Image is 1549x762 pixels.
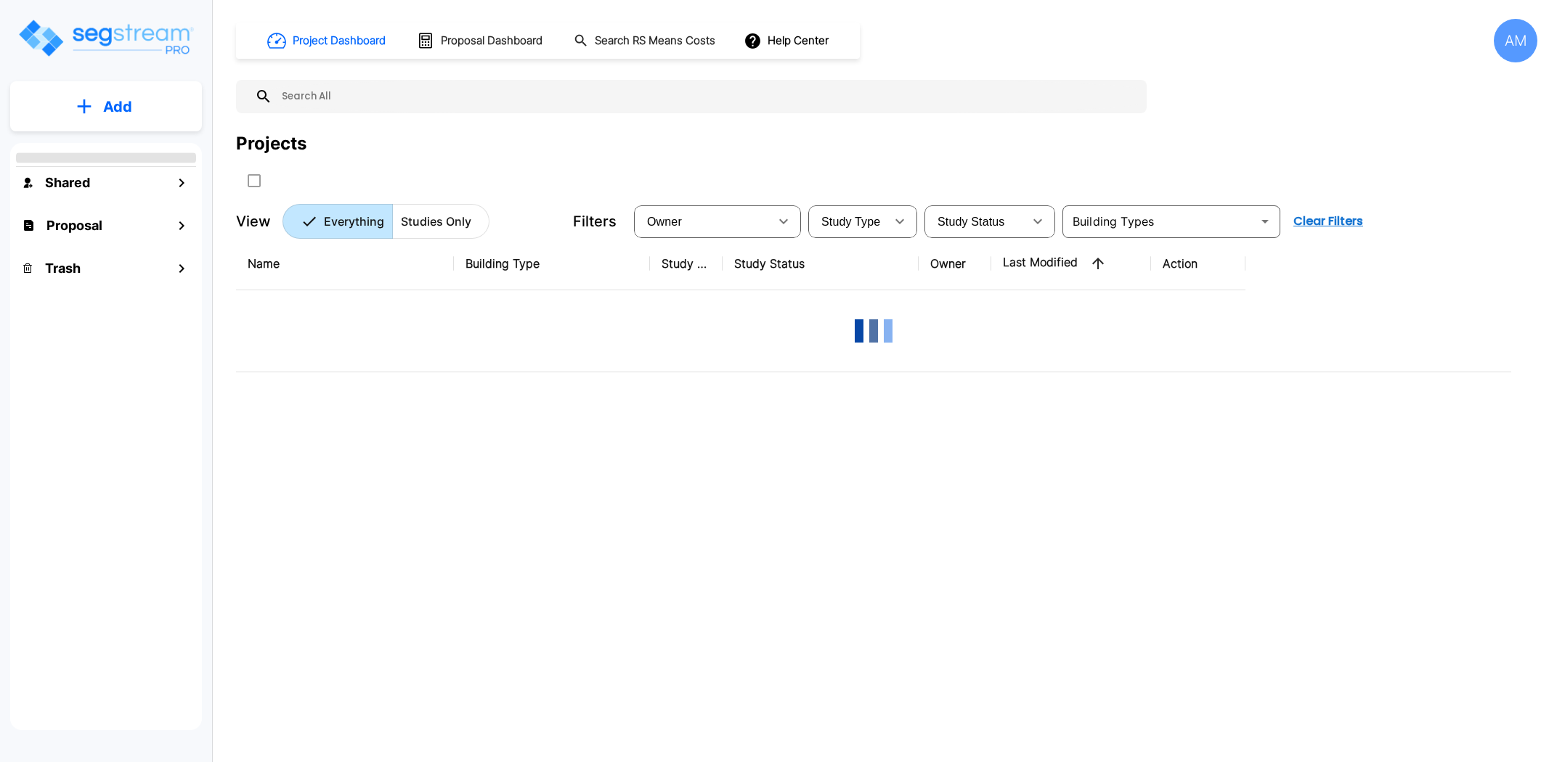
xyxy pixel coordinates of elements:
h1: Search RS Means Costs [595,33,715,49]
p: Studies Only [401,213,471,230]
img: Loading [845,302,903,360]
div: Select [811,201,885,242]
p: Filters [573,210,617,232]
h1: Proposal [46,216,102,235]
button: Help Center [741,27,834,54]
span: Owner [647,216,682,228]
button: Search RS Means Costs [568,27,723,55]
input: Building Types [1067,211,1252,232]
h1: Trash [45,258,81,278]
input: Search All [272,80,1139,113]
span: Study Type [821,216,880,228]
th: Study Type [650,237,723,290]
th: Action [1151,237,1245,290]
th: Building Type [454,237,650,290]
button: Clear Filters [1288,207,1369,236]
span: Study Status [938,216,1005,228]
div: Select [927,201,1023,242]
p: View [236,210,271,232]
button: Proposal Dashboard [411,25,550,56]
p: Add [103,96,132,118]
button: SelectAll [240,166,269,195]
div: Platform [282,204,489,239]
button: Open [1255,211,1275,232]
div: Select [637,201,769,242]
th: Last Modified [991,237,1151,290]
button: Everything [282,204,393,239]
img: Logo [17,17,195,59]
th: Owner [919,237,991,290]
th: Study Status [723,237,919,290]
button: Add [10,86,202,128]
h1: Proposal Dashboard [441,33,542,49]
th: Name [236,237,454,290]
button: Studies Only [392,204,489,239]
p: Everything [324,213,384,230]
button: Project Dashboard [261,25,394,57]
div: AM [1494,19,1537,62]
h1: Shared [45,173,90,192]
h1: Project Dashboard [293,33,386,49]
div: Projects [236,131,306,157]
